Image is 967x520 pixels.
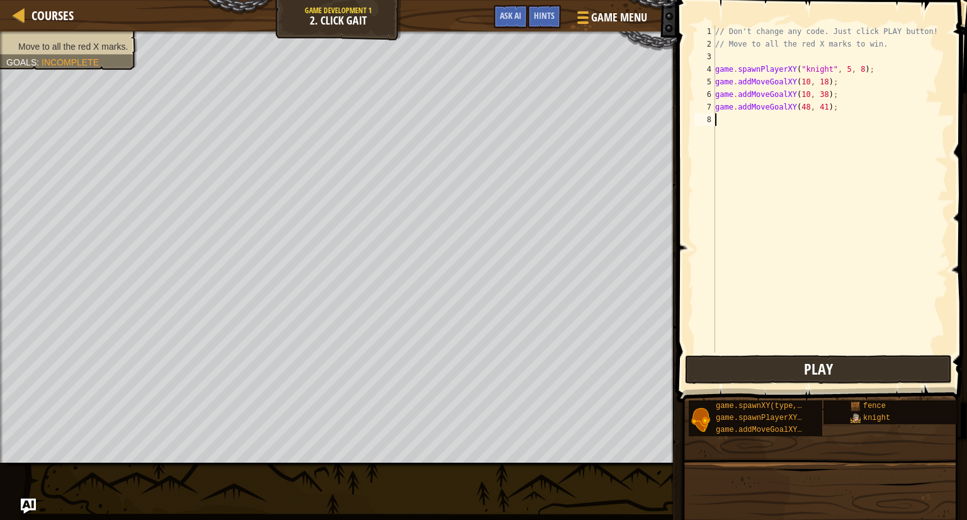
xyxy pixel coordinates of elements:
div: 8 [694,113,715,126]
button: Ask AI [494,5,528,28]
span: Courses [31,7,74,24]
span: Move to all the red X marks. [18,42,128,52]
span: fence [863,402,886,410]
div: 6 [694,88,715,101]
button: Game Menu [567,5,655,35]
div: 7 [694,101,715,113]
div: 5 [694,76,715,88]
span: Play [804,359,833,379]
button: Ask AI [21,499,36,514]
a: Courses [25,7,74,24]
img: portrait.png [689,408,713,432]
img: portrait.png [851,401,861,411]
span: Goals [6,57,37,67]
button: Play [685,355,952,384]
span: Hints [534,9,555,21]
span: Incomplete [42,57,99,67]
span: Game Menu [591,9,647,26]
span: game.addMoveGoalXY(x, y); [716,426,829,434]
span: knight [863,414,890,422]
span: : [37,57,42,67]
div: 3 [694,50,715,63]
div: 1 [694,25,715,38]
span: Ask AI [500,9,521,21]
img: portrait.png [851,413,861,423]
div: 2 [694,38,715,50]
span: game.spawnXY(type, x, y); [716,402,829,410]
div: 4 [694,63,715,76]
span: game.spawnPlayerXY(type, x, y); [716,414,856,422]
li: Move to all the red X marks. [6,40,128,53]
